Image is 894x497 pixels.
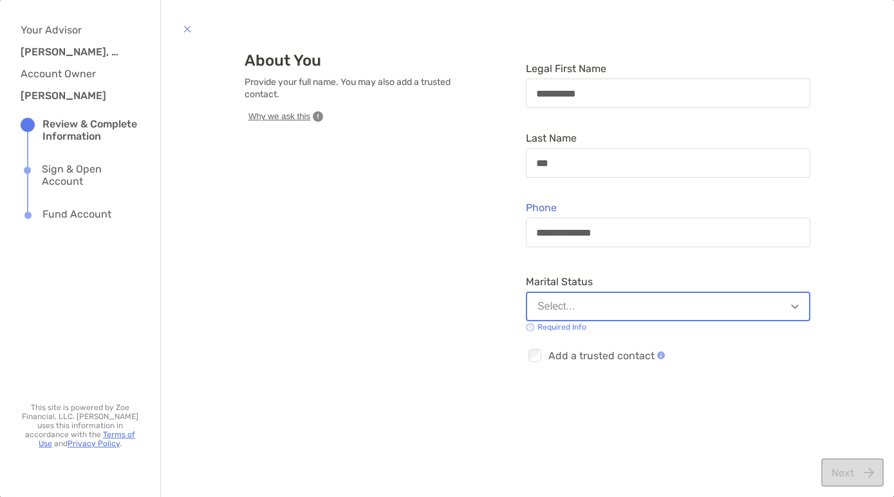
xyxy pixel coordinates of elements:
[39,430,135,448] a: Terms of Use
[42,118,140,142] div: Review & Complete Information
[526,88,810,99] input: Legal First Name
[526,62,810,75] span: Legal First Name
[526,132,810,144] span: Last Name
[248,111,310,122] span: Why we ask this
[42,208,111,222] div: Fund Account
[526,158,810,169] input: Last Name
[791,305,799,309] img: Open dropdown arrow
[21,89,124,102] h3: [PERSON_NAME]
[21,46,124,58] h3: [PERSON_NAME], CFP AIF
[657,352,665,359] img: Add a trusted contact
[42,163,140,187] div: Sign & Open Account
[548,350,665,362] span: Add a trusted contact
[526,323,586,332] div: Required Info
[526,227,810,238] input: Phone
[526,202,810,214] span: Phone
[245,76,463,100] p: Provide your full name. You may also add a trusted contact.
[245,110,327,123] button: Why we ask this
[526,292,810,321] button: Select...
[526,323,535,332] img: info icon
[21,403,140,448] p: This site is powered by Zoe Financial, LLC. [PERSON_NAME] uses this information in accordance wit...
[526,276,810,288] span: Marital Status
[21,68,130,80] h4: Account Owner
[183,21,191,37] img: button icon
[537,301,575,312] div: Select...
[68,439,120,448] a: Privacy Policy
[21,24,130,36] h4: Your Advisor
[245,52,463,70] h3: About You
